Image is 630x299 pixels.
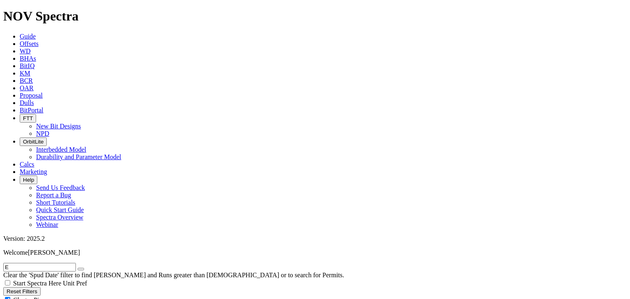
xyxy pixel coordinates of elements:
a: Durability and Parameter Model [36,153,121,160]
div: Version: 2025.2 [3,235,627,242]
span: Help [23,177,34,183]
span: [PERSON_NAME] [28,249,80,256]
a: Offsets [20,40,39,47]
a: BHAs [20,55,36,62]
a: Webinar [36,221,58,228]
span: Clear the 'Spud Date' filter to find [PERSON_NAME] and Runs greater than [DEMOGRAPHIC_DATA] or to... [3,272,344,278]
button: Reset Filters [3,287,41,296]
span: Start Spectra Here [13,280,61,287]
span: FTT [23,115,33,121]
a: KM [20,70,30,77]
input: Start Spectra Here [5,280,10,285]
span: OrbitLite [23,139,43,145]
button: Help [20,176,37,184]
a: Interbedded Model [36,146,86,153]
a: Quick Start Guide [36,206,84,213]
a: Marketing [20,168,47,175]
a: Calcs [20,161,34,168]
a: Short Tutorials [36,199,75,206]
a: BitPortal [20,107,43,114]
a: Report a Bug [36,192,71,199]
a: WD [20,48,31,55]
a: New Bit Designs [36,123,81,130]
a: Proposal [20,92,43,99]
a: OAR [20,84,34,91]
h1: NOV Spectra [3,9,627,24]
span: Unit Pref [63,280,87,287]
p: Welcome [3,249,627,256]
a: Send Us Feedback [36,184,85,191]
input: Search [3,263,76,272]
a: NPD [36,130,49,137]
button: FTT [20,114,36,123]
a: Spectra Overview [36,214,83,221]
a: BCR [20,77,33,84]
a: Guide [20,33,36,40]
a: BitIQ [20,62,34,69]
a: Dulls [20,99,34,106]
button: OrbitLite [20,137,47,146]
